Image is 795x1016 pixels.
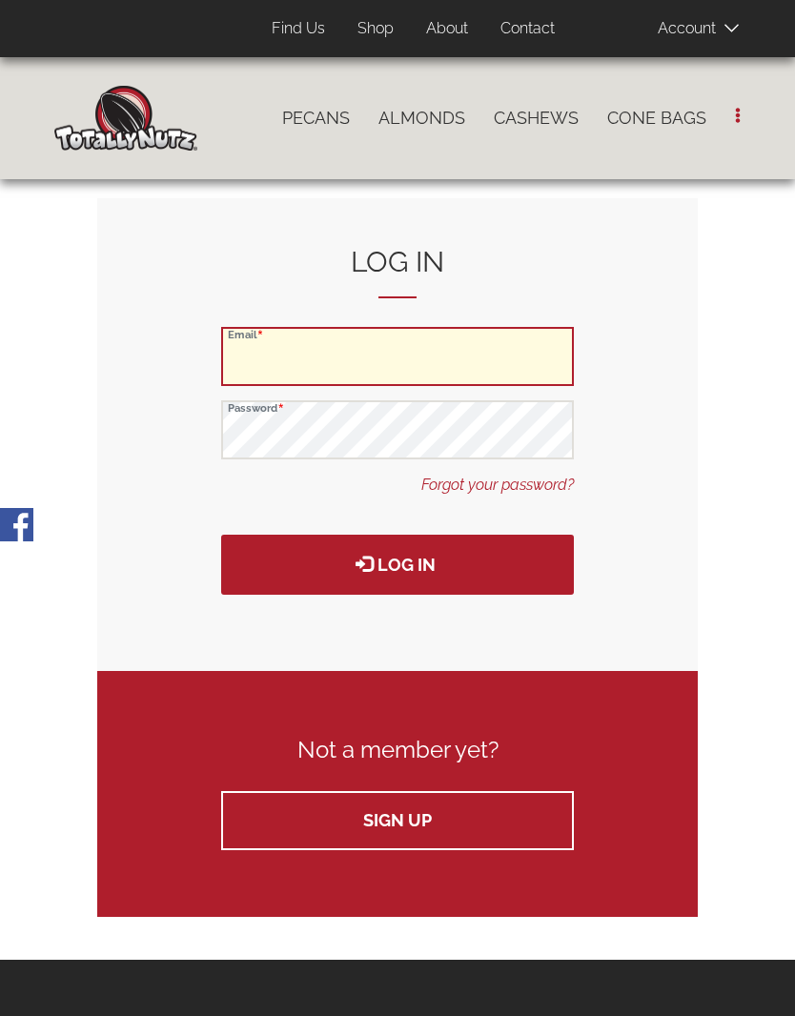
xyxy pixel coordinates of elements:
[221,738,574,762] h3: Not a member yet?
[268,98,364,138] a: Pecans
[421,475,574,497] a: Forgot your password?
[593,98,721,138] a: Cone Bags
[257,10,339,48] a: Find Us
[221,246,574,298] h2: Log in
[412,10,482,48] a: About
[343,10,408,48] a: Shop
[221,535,574,595] button: Log in
[221,791,574,850] a: Sign up
[479,98,593,138] a: Cashews
[364,98,479,138] a: Almonds
[54,86,197,151] img: Home
[486,10,569,48] a: Contact
[221,327,574,386] input: Email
